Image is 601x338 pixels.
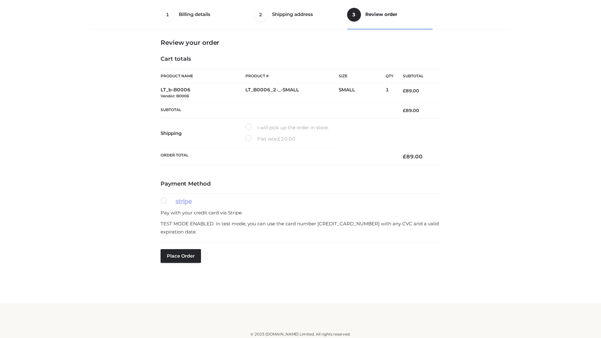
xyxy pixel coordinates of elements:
th: Subtotal [161,103,393,118]
h3: Review your order [161,39,440,46]
small: Vendor: B0006 [161,94,189,98]
th: Order Total [161,148,393,165]
th: Product Name [161,69,245,83]
td: LT_b-B0006 [161,83,245,103]
bdi: 20.00 [278,136,295,142]
th: Subtotal [393,69,440,83]
h4: Cart totals [161,56,440,63]
td: LT_B0006_2-_-SMALL [245,83,339,103]
p: Pay with your credit card via Stripe. [161,209,440,217]
td: SMALL [339,83,386,103]
th: Product # [245,69,339,83]
button: Place order [161,249,201,263]
bdi: 89.00 [403,108,419,113]
span: £ [278,136,281,142]
th: Shipping [161,118,245,148]
bdi: 89.00 [403,88,419,94]
td: 1 [386,83,393,103]
span: £ [403,153,406,160]
div: © 2025 [DOMAIN_NAME] Limited. All rights reserved. [93,331,508,337]
span: £ [403,108,406,113]
label: I will pick up the order in store. [245,124,329,132]
p: TEST MODE ENABLED. In test mode, you can use the card number [CREDIT_CARD_NUMBER] with any CVC an... [161,220,440,236]
label: Flat rate: [245,135,295,143]
span: £ [403,88,406,94]
bdi: 89.00 [403,153,423,160]
th: Size [339,69,383,83]
h4: Payment Method [161,181,440,187]
th: Qty [386,69,393,83]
